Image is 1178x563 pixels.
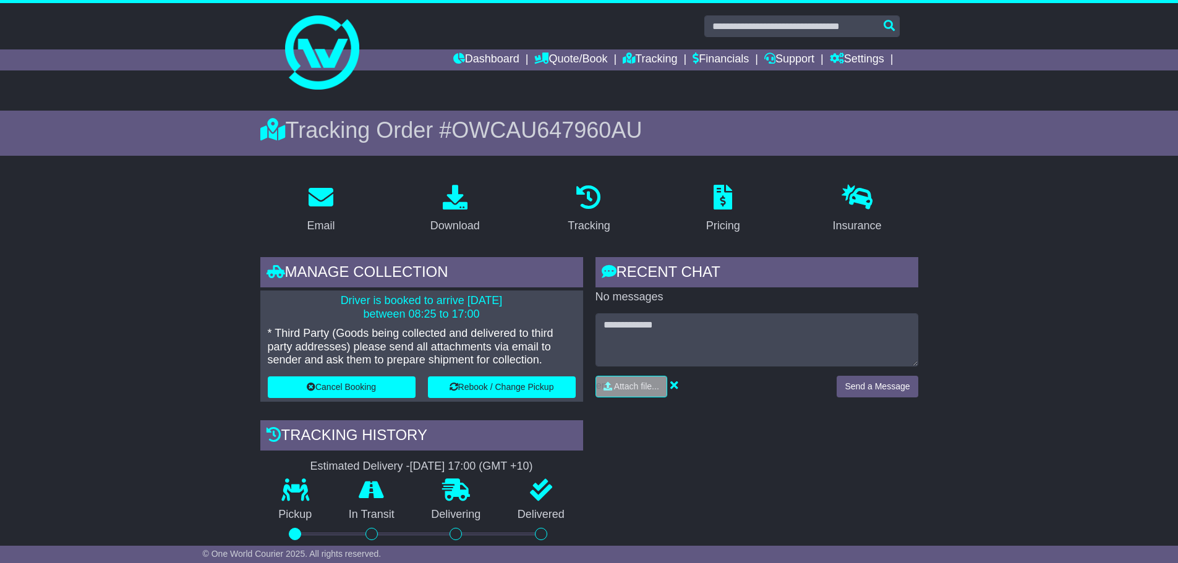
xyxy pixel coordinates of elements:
[413,508,500,522] p: Delivering
[451,117,642,143] span: OWCAU647960AU
[268,327,576,367] p: * Third Party (Goods being collected and delivered to third party addresses) please send all atta...
[268,294,576,321] p: Driver is booked to arrive [DATE] between 08:25 to 17:00
[203,549,382,559] span: © One World Courier 2025. All rights reserved.
[422,180,488,239] a: Download
[430,218,480,234] div: Download
[260,508,331,522] p: Pickup
[764,49,814,70] a: Support
[698,180,748,239] a: Pricing
[260,117,918,143] div: Tracking Order #
[830,49,884,70] a: Settings
[260,257,583,290] div: Manage collection
[623,49,677,70] a: Tracking
[268,376,416,398] button: Cancel Booking
[428,376,576,398] button: Rebook / Change Pickup
[837,376,918,397] button: Send a Message
[560,180,618,239] a: Tracking
[260,460,583,473] div: Estimated Delivery -
[833,218,882,234] div: Insurance
[410,460,533,473] div: [DATE] 17:00 (GMT +10)
[307,218,335,234] div: Email
[299,180,343,239] a: Email
[595,290,918,304] p: No messages
[534,49,607,70] a: Quote/Book
[330,508,413,522] p: In Transit
[825,180,890,239] a: Insurance
[706,218,740,234] div: Pricing
[595,257,918,290] div: RECENT CHAT
[260,420,583,454] div: Tracking history
[693,49,749,70] a: Financials
[568,218,610,234] div: Tracking
[499,508,583,522] p: Delivered
[453,49,519,70] a: Dashboard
